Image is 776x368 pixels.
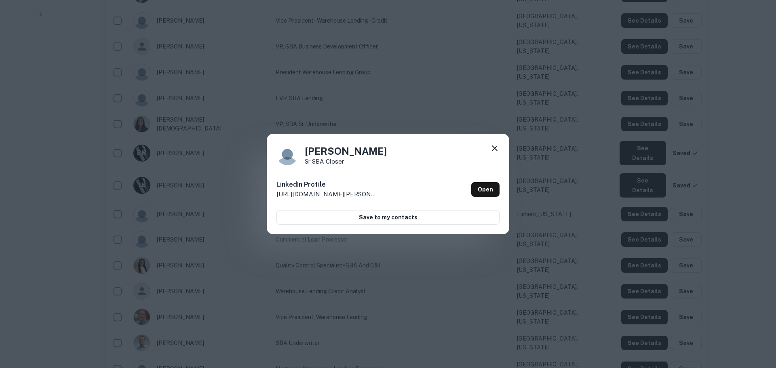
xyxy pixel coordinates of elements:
[736,303,776,342] iframe: Chat Widget
[276,143,298,165] img: 9c8pery4andzj6ohjkjp54ma2
[276,210,500,225] button: Save to my contacts
[305,158,387,164] p: Sr SBA Closer
[305,144,387,158] h4: [PERSON_NAME]
[471,182,500,197] a: Open
[276,189,377,199] p: [URL][DOMAIN_NAME][PERSON_NAME]
[276,180,377,189] h6: LinkedIn Profile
